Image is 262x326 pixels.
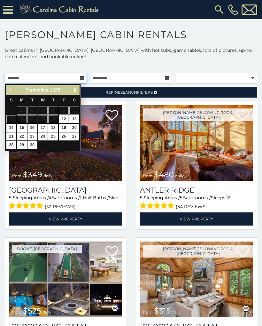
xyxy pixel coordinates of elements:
[140,195,143,201] span: 5
[59,115,69,123] a: 12
[140,212,253,226] a: View Property
[31,98,34,102] span: Tuesday
[43,173,52,178] span: daily
[38,124,48,132] a: 17
[226,195,230,201] span: 12
[42,310,51,314] span: daily
[17,141,27,149] a: 29
[105,245,118,259] a: Add to favorites
[73,98,76,102] span: Saturday
[45,203,76,211] span: (52 reviews)
[143,310,153,314] span: from
[140,242,253,317] img: Chimney Island
[71,86,79,94] a: Next
[48,132,58,140] a: 25
[6,132,16,140] a: 21
[9,212,122,226] a: View Property
[69,115,79,123] a: 13
[143,245,253,258] a: [PERSON_NAME] / Blowing Rock, [GEOGRAPHIC_DATA]
[143,108,253,121] a: [PERSON_NAME] / Blowing Rock, [GEOGRAPHIC_DATA]
[6,124,16,132] a: 14
[175,173,184,178] span: daily
[180,195,182,201] span: 5
[227,4,240,15] a: [PHONE_NUMBER]
[38,132,48,140] a: 24
[9,186,122,195] h3: Diamond Creek Lodge
[17,132,27,140] a: 22
[213,4,225,15] img: search-regular.svg
[176,203,207,211] span: (34 reviews)
[9,195,12,201] span: 5
[69,132,79,140] a: 27
[52,98,55,102] span: Thursday
[27,132,37,140] a: 23
[49,195,51,201] span: 4
[17,124,27,132] a: 15
[12,310,22,314] span: from
[27,124,37,132] a: 16
[41,98,45,102] span: Wednesday
[73,87,78,92] span: Next
[23,170,42,179] span: $349
[9,186,122,195] a: [GEOGRAPHIC_DATA]
[154,306,171,315] span: $315
[105,109,118,123] a: Add to favorites
[63,98,65,102] span: Friday
[27,141,37,149] a: 30
[50,87,60,92] span: 2025
[120,90,137,95] span: Search
[143,173,153,178] span: from
[20,98,24,102] span: Monday
[12,173,22,178] span: from
[154,170,174,179] span: $480
[10,98,12,102] span: Sunday
[9,242,122,317] a: Wildlife Manor from $525 daily
[59,132,69,140] a: 26
[172,310,181,314] span: daily
[59,124,69,132] a: 19
[140,186,253,195] a: Antler Ridge
[140,242,253,317] a: Chimney Island from $315 daily
[9,195,122,211] div: Sleeping Areas / Bathrooms / Sleeps:
[80,195,109,201] span: 1 Half Baths /
[105,90,153,95] span: Refine Filters
[9,242,122,317] img: Wildlife Manor
[6,141,16,149] a: 28
[16,3,104,16] img: Khaki-logo.png
[5,87,257,98] a: RefineSearchFilters
[26,87,49,92] span: September
[140,105,253,181] img: Antler Ridge
[69,124,79,132] a: 20
[140,105,253,181] a: Antler Ridge from $480 daily
[12,245,82,253] a: Boone, [GEOGRAPHIC_DATA]
[23,306,41,315] span: $525
[140,195,253,211] div: Sleeping Areas / Bathrooms / Sleeps:
[48,124,58,132] a: 18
